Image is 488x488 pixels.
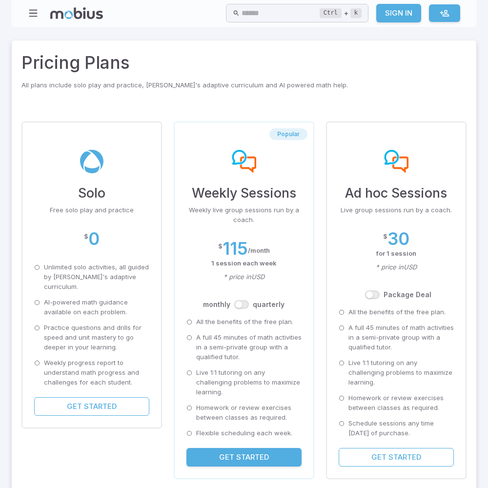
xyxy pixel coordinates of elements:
[348,323,454,352] p: A full 45 minutes of math activities in a semi-private group with a qualified tutor.
[348,393,454,413] p: Homework or review exercises between classes as required.
[248,246,270,256] p: / month
[269,130,307,138] span: Popular
[44,323,149,352] p: Practice questions and drills for speed and unit mastery to go deeper in your learning.
[339,263,454,272] p: * price in USD
[44,298,149,317] p: AI-powered math guidance available on each problem.
[339,249,454,259] p: for 1 session
[320,7,362,19] div: +
[21,81,467,90] p: All plans include solo play and practice, [PERSON_NAME]'s adaptive curriculum and AI powered math...
[387,229,409,249] h2: 30
[186,272,302,282] p: * price in USD
[223,239,248,259] h2: 115
[384,290,431,300] label: Package Deal
[383,232,387,242] p: $
[203,300,230,309] label: month ly
[21,50,467,76] h2: Pricing Plans
[196,317,293,327] p: All the benefits of the free plan.
[384,150,408,173] img: ad-hoc sessions-plan-img
[196,428,292,438] p: Flexible scheduling each week.
[186,205,302,225] p: Weekly live group sessions run by a coach.
[186,448,302,467] button: Get Started
[196,368,302,397] p: Live 1:1 tutoring on any challenging problems to maximize learning.
[218,242,223,251] p: $
[186,259,302,268] p: 1 session each week
[339,448,454,467] button: Get Started
[320,8,342,18] kbd: Ctrl
[350,8,362,18] kbd: k
[88,229,100,249] h2: 0
[34,397,149,416] button: Get Started
[348,307,446,317] p: All the benefits of the free plan.
[196,333,302,362] p: A full 45 minutes of math activities in a semi-private group with a qualified tutor.
[80,150,104,173] img: solo-plan-img
[34,183,149,203] h3: Solo
[84,232,88,242] p: $
[44,263,149,292] p: Unlimited solo activities, all guided by [PERSON_NAME]'s adaptive curriculum.
[196,403,302,423] p: Homework or review exercises between classes as required.
[348,358,454,387] p: Live 1:1 tutoring on any challenging problems to maximize learning.
[348,419,454,438] p: Schedule sessions any time [DATE] of purchase.
[253,300,285,309] label: quarterly
[34,205,149,215] p: Free solo play and practice
[339,183,454,203] h3: Ad hoc Sessions
[232,150,256,173] img: weekly-sessions-plan-img
[339,205,454,215] p: Live group sessions run by a coach.
[376,4,421,22] a: Sign In
[44,358,149,387] p: Weekly progress report to understand math progress and challenges for each student.
[186,183,302,203] h3: Weekly Sessions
